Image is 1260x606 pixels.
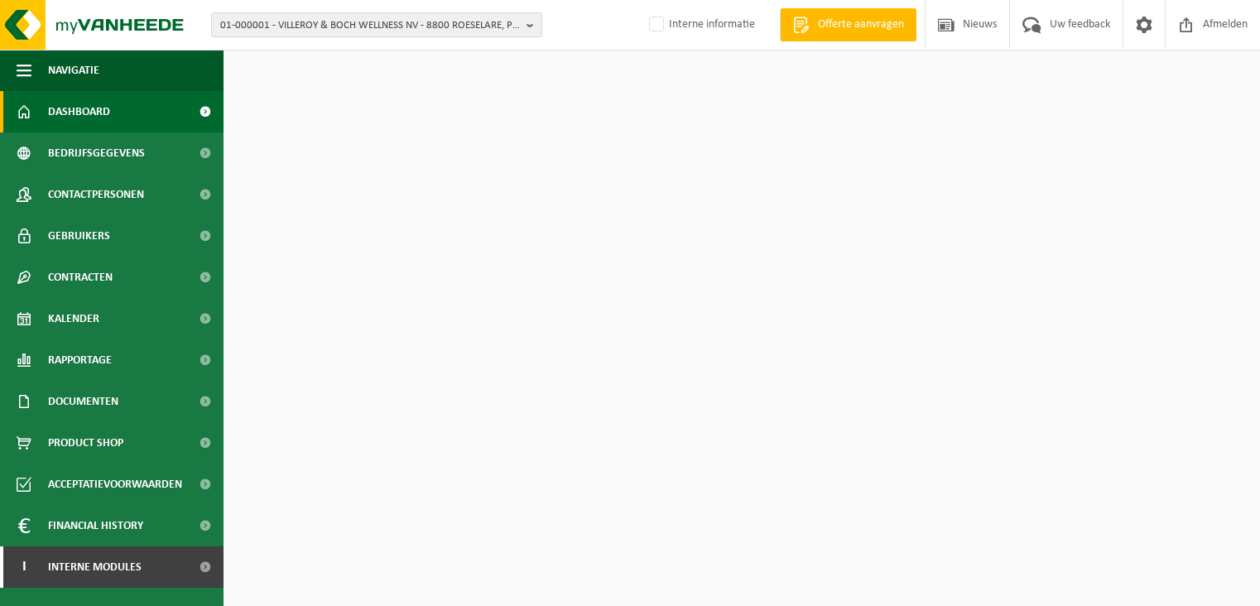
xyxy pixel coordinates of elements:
[48,257,113,298] span: Contracten
[48,381,118,422] span: Documenten
[48,505,143,546] span: Financial History
[48,91,110,132] span: Dashboard
[48,464,182,505] span: Acceptatievoorwaarden
[48,422,123,464] span: Product Shop
[48,174,144,215] span: Contactpersonen
[48,298,99,339] span: Kalender
[48,339,112,381] span: Rapportage
[814,17,908,33] span: Offerte aanvragen
[220,13,520,38] span: 01-000001 - VILLEROY & BOCH WELLNESS NV - 8800 ROESELARE, POPULIERSTRAAT 1
[48,215,110,257] span: Gebruikers
[48,546,142,588] span: Interne modules
[646,12,755,37] label: Interne informatie
[780,8,916,41] a: Offerte aanvragen
[48,50,99,91] span: Navigatie
[48,132,145,174] span: Bedrijfsgegevens
[211,12,542,37] button: 01-000001 - VILLEROY & BOCH WELLNESS NV - 8800 ROESELARE, POPULIERSTRAAT 1
[17,546,31,588] span: I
